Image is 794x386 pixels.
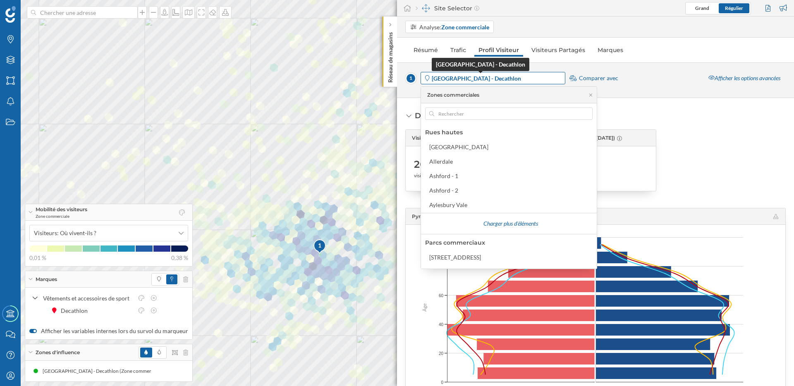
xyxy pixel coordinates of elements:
div: Decathlon [61,306,92,315]
span: Assistance [17,6,57,13]
a: Profil Visiteur [474,43,523,57]
a: Marques [593,43,627,57]
span: Régulier [725,5,743,11]
div: Parcs commerciaux [425,238,485,247]
div: Démographie [415,110,467,121]
a: Trafic [446,43,470,57]
strong: Zone commerciale [441,24,489,31]
span: 60 [439,292,443,298]
div: Zones commerciales [427,91,479,99]
label: Afficher les variables internes lors du survol du marqueur [29,327,188,335]
div: Vêtements et accessoires de sport [43,294,133,303]
span: Comparer avec [579,74,618,82]
a: Résumé [409,43,442,57]
text: Âge [421,303,428,312]
div: [STREET_ADDRESS] [429,268,481,275]
span: 1 [405,73,416,84]
a: Visiteurs Partagés [527,43,589,57]
span: 0 [441,379,443,385]
strong: [GEOGRAPHIC_DATA] - Decathlon [436,61,525,68]
div: Afficher les options avancées [703,71,785,86]
div: [GEOGRAPHIC_DATA] [429,143,488,150]
div: Rues hautes [425,128,463,137]
span: Visiteurs ([DATE] à [DATE]) [412,134,478,142]
div: Analyse: [419,23,489,31]
div: Aylesbury Vale [429,201,467,208]
div: Site Selector [416,4,479,12]
span: Marques [36,276,57,283]
div: Ashford - 1 [429,172,458,179]
img: dashboards-manager.svg [422,4,430,12]
div: Ashford - 2 [429,187,458,194]
div: [STREET_ADDRESS] [429,254,481,261]
div: [GEOGRAPHIC_DATA] - Decathlon (Zone commerciale) [42,367,166,375]
span: visiteurs [414,172,432,179]
div: 1 [313,239,325,254]
span: 40 [439,321,443,327]
div: Allerdale [429,158,453,165]
img: Logo Geoblink [5,6,16,23]
span: 0,38 % [171,254,188,262]
span: Visiteurs: Où vivent-ils ? [34,229,96,237]
span: 20 [439,350,443,356]
img: pois-map-marker.svg [313,239,327,255]
span: Grand [695,5,709,11]
p: Réseau de magasins [386,29,395,83]
span: Mobilité des visiteurs [36,206,87,213]
span: Zone commerciale [36,213,87,219]
div: 1 [313,241,327,250]
span: Pyramide des âges [412,213,459,219]
span: 0,01 % [29,254,46,262]
span: Zones d'influence [36,349,80,356]
span: 205 490 - 278 010 [414,158,502,171]
strong: [GEOGRAPHIC_DATA] - Decathlon [432,75,521,82]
